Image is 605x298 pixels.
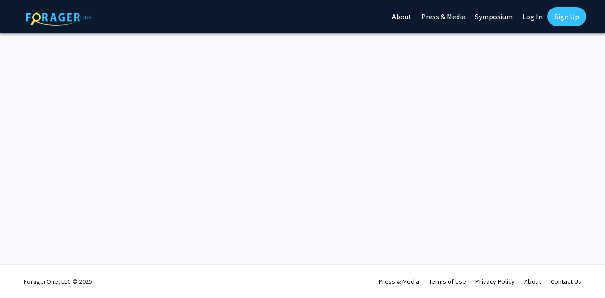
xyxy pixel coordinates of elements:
a: Contact Us [551,277,581,286]
a: Privacy Policy [475,277,515,286]
a: Sign Up [547,7,586,26]
div: ForagerOne, LLC © 2025 [24,265,92,298]
a: Press & Media [379,277,419,286]
img: ForagerOne Logo [26,9,92,26]
a: Terms of Use [429,277,466,286]
a: About [524,277,541,286]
